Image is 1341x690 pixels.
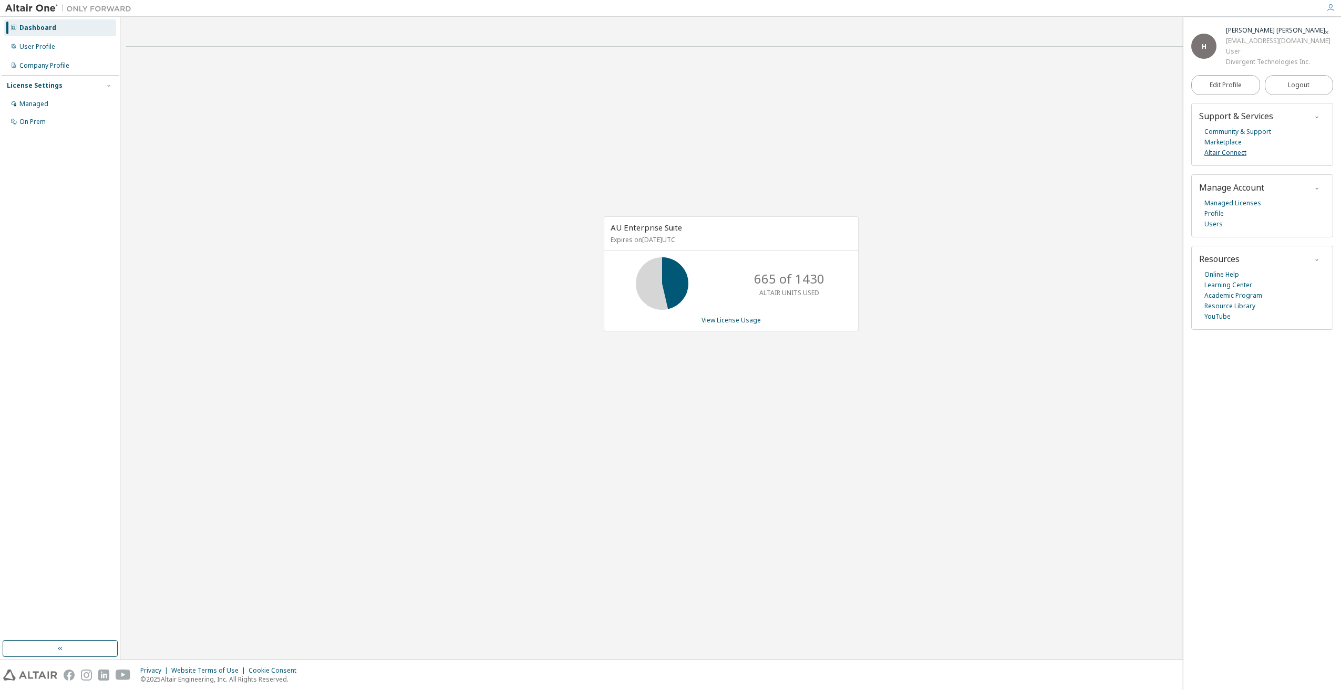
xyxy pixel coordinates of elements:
img: facebook.svg [64,670,75,681]
img: instagram.svg [81,670,92,681]
div: Managed [19,100,48,108]
div: Hak Yong Lee [1226,25,1330,36]
p: ALTAIR UNITS USED [759,288,819,297]
button: Logout [1265,75,1334,95]
a: View License Usage [702,316,761,325]
a: YouTube [1204,311,1231,322]
a: Users [1204,219,1223,229]
span: H [1202,42,1206,51]
img: youtube.svg [116,670,131,681]
a: Community & Support [1204,127,1271,137]
a: Managed Licenses [1204,198,1261,208]
div: Website Terms of Use [171,666,249,675]
div: [EMAIL_ADDRESS][DOMAIN_NAME] [1226,36,1330,46]
a: Academic Program [1204,290,1262,301]
p: Expires on [DATE] UTC [611,235,849,244]
div: Dashboard [19,24,56,32]
img: Altair One [5,3,137,14]
a: Resource Library [1204,301,1255,311]
div: User Profile [19,43,55,51]
span: Resources [1199,253,1240,265]
a: Marketplace [1204,137,1242,148]
a: Edit Profile [1191,75,1260,95]
a: Altair Connect [1204,148,1246,158]
a: Online Help [1204,269,1239,280]
div: License Settings [7,81,63,90]
img: altair_logo.svg [3,670,57,681]
span: Logout [1288,80,1309,90]
span: Manage Account [1199,182,1264,193]
p: 665 of 1430 [754,270,824,288]
span: Support & Services [1199,110,1273,122]
span: Edit Profile [1210,81,1242,89]
img: linkedin.svg [98,670,109,681]
a: Profile [1204,208,1224,219]
div: Company Profile [19,61,69,70]
p: © 2025 Altair Engineering, Inc. All Rights Reserved. [140,675,303,684]
div: User [1226,46,1330,57]
span: AU Enterprise Suite [611,222,682,233]
div: Cookie Consent [249,666,303,675]
div: On Prem [19,118,46,126]
div: Divergent Technologies Inc. [1226,57,1330,67]
a: Learning Center [1204,280,1252,290]
div: Privacy [140,666,171,675]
